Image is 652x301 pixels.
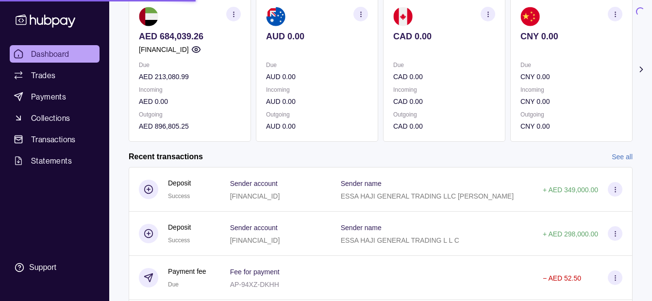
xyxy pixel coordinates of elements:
[612,151,633,162] a: See all
[139,109,241,120] p: Outgoing
[266,60,368,70] p: Due
[520,31,622,42] p: CNY 0.00
[168,193,190,200] span: Success
[10,152,100,169] a: Statements
[341,192,514,200] p: ESSA HAJI GENERAL TRADING LLC [PERSON_NAME]
[168,266,206,277] p: Payment fee
[230,268,280,276] p: Fee for payment
[139,44,189,55] p: [FINANCIAL_ID]
[139,7,158,26] img: ae
[230,192,280,200] p: [FINANCIAL_ID]
[10,88,100,105] a: Payments
[10,131,100,148] a: Transactions
[139,71,241,82] p: AED 213,080.99
[168,178,191,188] p: Deposit
[139,96,241,107] p: AED 0.00
[10,109,100,127] a: Collections
[393,7,413,26] img: ca
[10,45,100,63] a: Dashboard
[266,96,368,107] p: AUD 0.00
[520,71,622,82] p: CNY 0.00
[31,48,69,60] span: Dashboard
[31,134,76,145] span: Transactions
[266,31,368,42] p: AUD 0.00
[266,7,285,26] img: au
[341,236,459,244] p: ESSA HAJI GENERAL TRADING L L C
[230,236,280,244] p: [FINANCIAL_ID]
[543,230,598,238] p: + AED 298,000.00
[341,224,382,232] p: Sender name
[31,155,72,167] span: Statements
[520,109,622,120] p: Outgoing
[31,69,55,81] span: Trades
[393,96,495,107] p: CAD 0.00
[129,151,203,162] h2: Recent transactions
[393,109,495,120] p: Outgoing
[393,84,495,95] p: Incoming
[10,67,100,84] a: Trades
[393,121,495,132] p: CAD 0.00
[230,180,278,187] p: Sender account
[266,84,368,95] p: Incoming
[520,121,622,132] p: CNY 0.00
[520,7,540,26] img: cn
[29,262,56,273] div: Support
[139,31,241,42] p: AED 684,039.26
[31,112,70,124] span: Collections
[266,71,368,82] p: AUD 0.00
[520,84,622,95] p: Incoming
[266,109,368,120] p: Outgoing
[139,121,241,132] p: AED 896,805.25
[230,281,279,288] p: AP-94XZ-DKHH
[139,84,241,95] p: Incoming
[230,224,278,232] p: Sender account
[139,60,241,70] p: Due
[393,31,495,42] p: CAD 0.00
[31,91,66,102] span: Payments
[543,274,581,282] p: − AED 52.50
[10,257,100,278] a: Support
[520,96,622,107] p: CNY 0.00
[341,180,382,187] p: Sender name
[520,60,622,70] p: Due
[543,186,598,194] p: + AED 349,000.00
[168,222,191,233] p: Deposit
[393,71,495,82] p: CAD 0.00
[168,237,190,244] span: Success
[266,121,368,132] p: AUD 0.00
[168,281,179,288] span: Due
[393,60,495,70] p: Due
